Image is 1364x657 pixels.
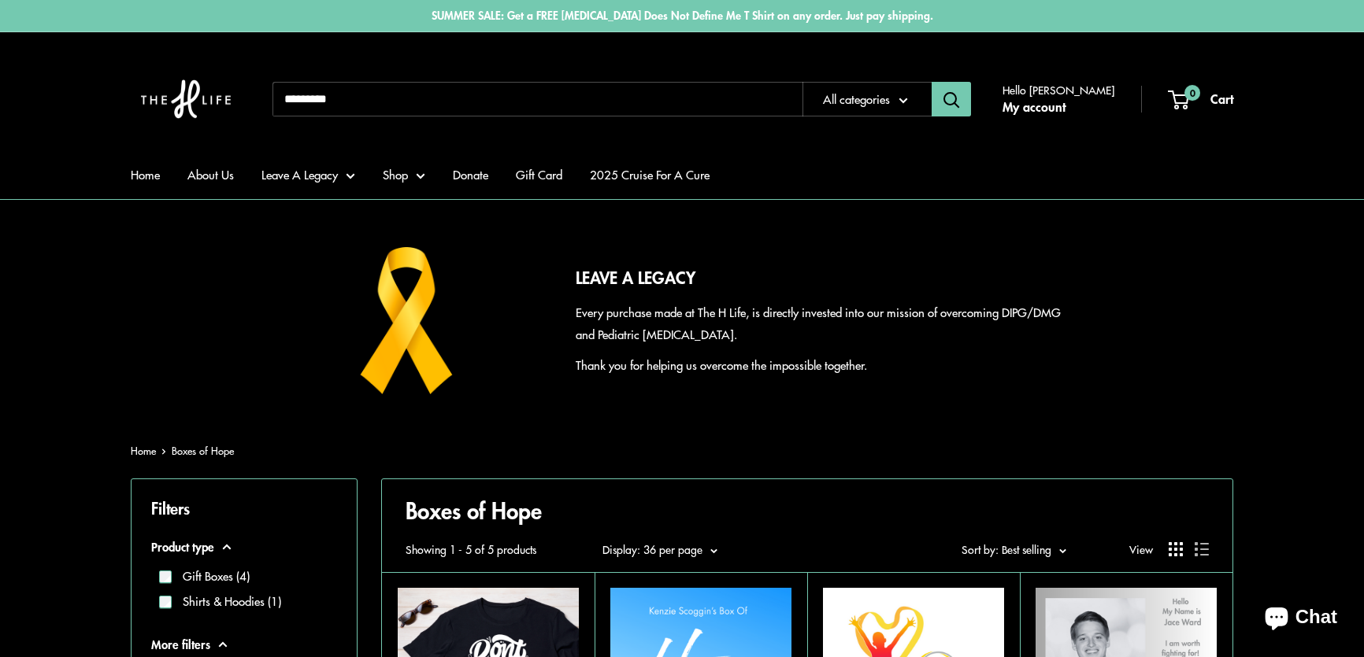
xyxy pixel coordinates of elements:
a: Boxes of Hope [172,443,234,458]
button: Display products as list [1195,542,1209,556]
button: Display: 36 per page [602,539,717,559]
button: Sort by: Best selling [962,539,1066,559]
span: Hello [PERSON_NAME] [1003,79,1114,100]
img: The H Life [131,48,241,150]
a: Donate [453,164,488,186]
a: Shop [383,164,425,186]
nav: Breadcrumb [131,441,234,460]
a: 2025 Cruise For A Cure [590,164,710,186]
inbox-online-store-chat: Shopify online store chat [1251,593,1351,644]
h2: LEAVE A LEGACY [576,265,1068,290]
label: Gift Boxes (4) [172,567,250,585]
span: Showing 1 - 5 of 5 products [406,539,536,559]
span: 0 [1184,85,1200,101]
span: Cart [1210,89,1233,108]
button: Search [932,82,971,116]
p: Every purchase made at The H Life, is directly invested into our mission of overcoming DIPG/DMG a... [576,301,1068,345]
h1: Boxes of Hope [406,495,1209,526]
button: Display products as grid [1169,542,1183,556]
input: Search... [272,82,802,116]
label: Shirts & Hoodies (1) [172,592,281,611]
a: About Us [187,164,234,186]
p: Thank you for helping us overcome the impossible together. [576,354,1068,376]
p: Filters [151,493,337,522]
a: Home [131,443,156,458]
button: Product type [151,536,337,558]
a: 0 Cart [1169,87,1233,111]
button: More filters [151,633,337,655]
span: View [1129,539,1153,559]
span: Sort by: Best selling [962,541,1051,557]
a: Home [131,164,160,186]
a: Leave A Legacy [261,164,355,186]
span: Display: 36 per page [602,541,702,557]
a: Gift Card [516,164,562,186]
a: My account [1003,95,1066,119]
